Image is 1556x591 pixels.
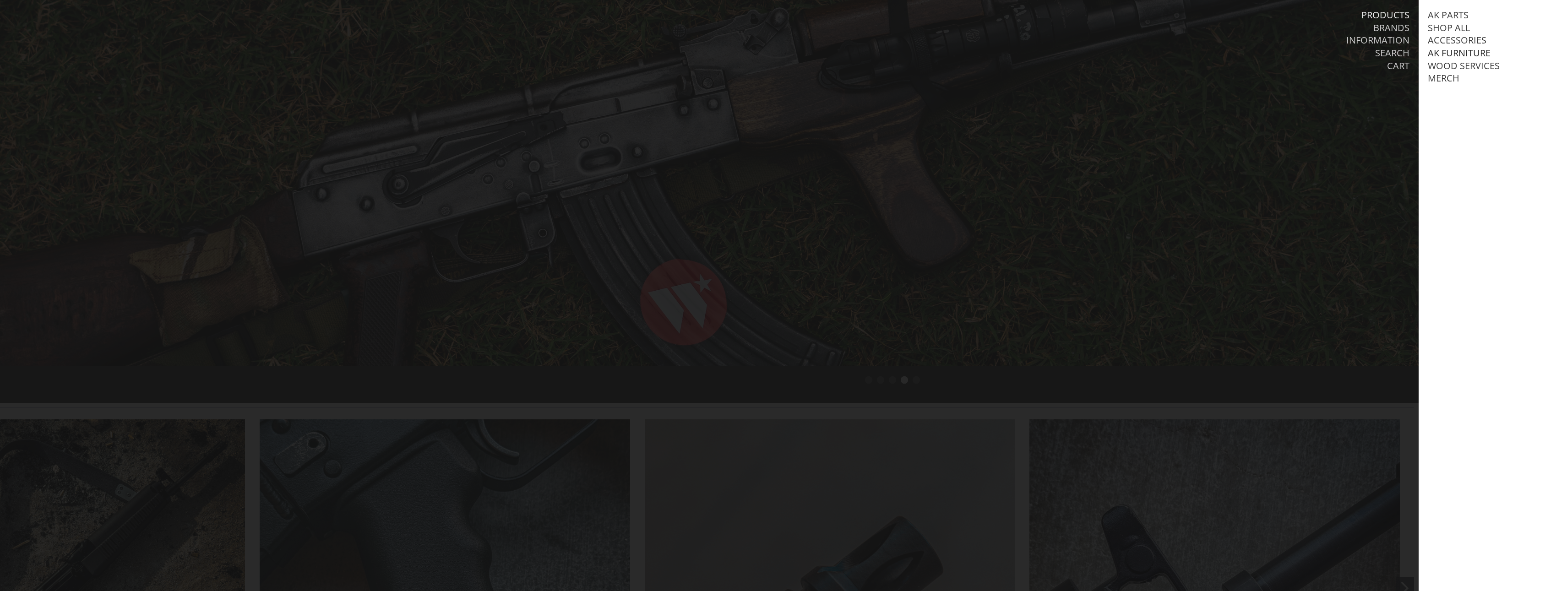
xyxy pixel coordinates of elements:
a: Products [1361,9,1409,21]
a: Accessories [1428,34,1486,46]
a: AK Parts [1428,9,1469,21]
a: Merch [1428,72,1459,84]
a: Search [1375,47,1409,59]
a: AK Furniture [1428,47,1491,59]
a: Wood Services [1428,60,1500,72]
a: Shop All [1428,22,1470,34]
a: Brands [1373,22,1409,34]
a: Information [1346,34,1409,46]
a: Cart [1387,60,1409,72]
